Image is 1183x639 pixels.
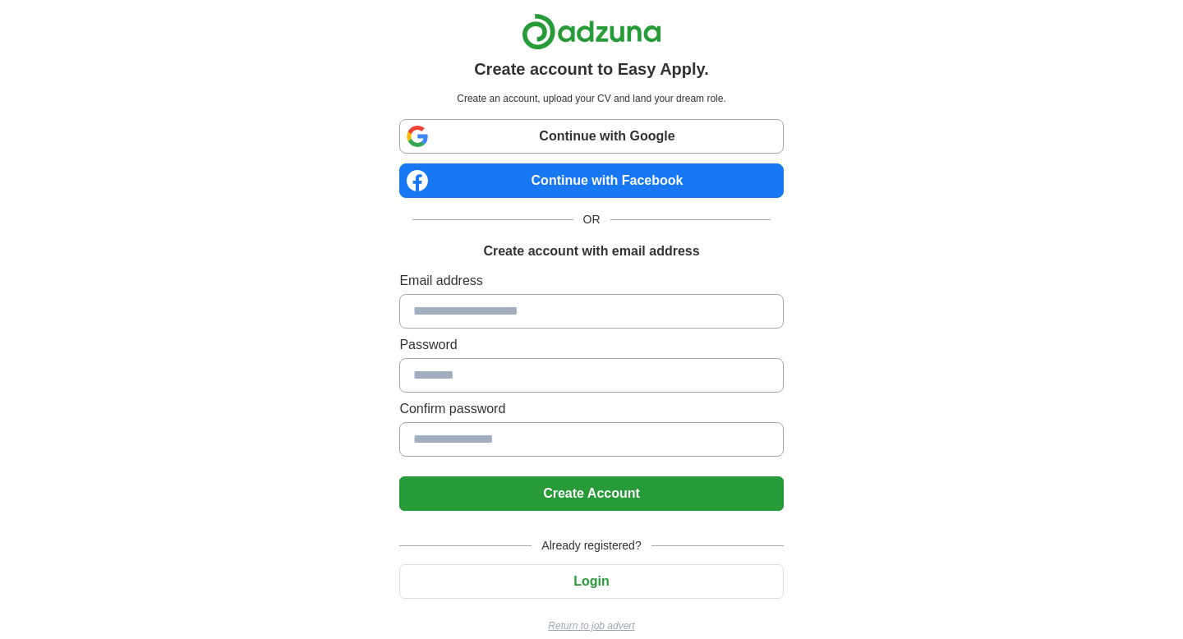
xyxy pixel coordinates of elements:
[399,271,783,291] label: Email address
[399,335,783,355] label: Password
[403,91,780,106] p: Create an account, upload your CV and land your dream role.
[483,241,699,261] h1: Create account with email address
[522,13,661,50] img: Adzuna logo
[399,476,783,511] button: Create Account
[399,574,783,588] a: Login
[399,618,783,633] a: Return to job advert
[532,537,651,554] span: Already registered?
[399,119,783,154] a: Continue with Google
[573,211,610,228] span: OR
[399,564,783,599] button: Login
[399,163,783,198] a: Continue with Facebook
[399,399,783,419] label: Confirm password
[474,57,709,81] h1: Create account to Easy Apply.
